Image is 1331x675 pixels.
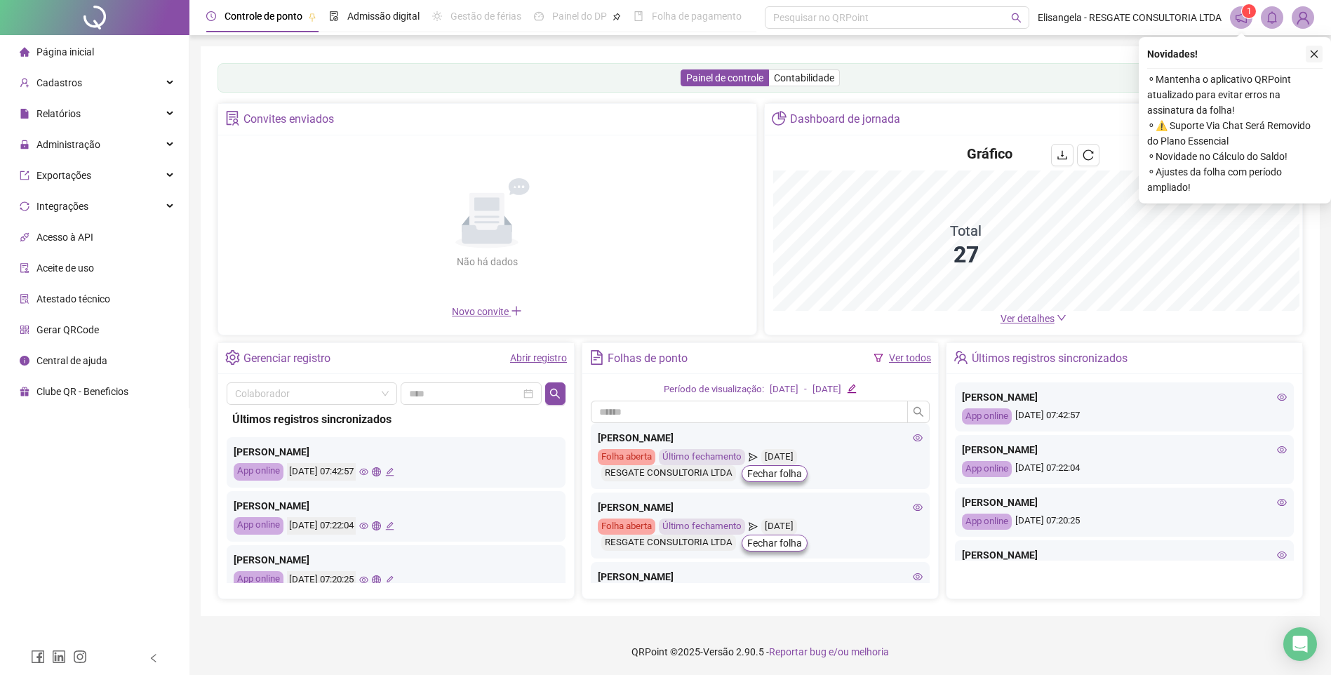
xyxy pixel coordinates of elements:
div: [DATE] 07:20:25 [287,571,356,589]
div: App online [234,571,283,589]
div: [DATE] [761,449,797,465]
span: Versão [703,646,734,657]
div: [DATE] 07:20:25 [962,514,1287,530]
span: api [20,232,29,242]
span: notification [1235,11,1248,24]
div: Open Intercom Messenger [1283,627,1317,661]
div: [DATE] [761,519,797,535]
span: plus [511,305,522,316]
div: Últimos registros sincronizados [972,347,1128,370]
span: Gestão de férias [450,11,521,22]
div: Período de visualização: [664,382,764,397]
div: [DATE] 07:22:04 [287,517,356,535]
span: search [913,406,924,417]
span: Atestado técnico [36,293,110,305]
span: search [1011,13,1022,23]
span: send [749,449,758,465]
div: [DATE] 07:42:57 [962,408,1287,425]
span: audit [20,263,29,273]
span: filter [874,353,883,363]
div: Folha aberta [598,449,655,465]
span: Novidades ! [1147,46,1198,62]
span: Integrações [36,201,88,212]
img: 89698 [1292,7,1313,28]
span: Administração [36,139,100,150]
div: Dashboard de jornada [790,107,900,131]
span: lock [20,140,29,149]
span: eye [1277,497,1287,507]
div: App online [962,461,1012,477]
div: [PERSON_NAME] [598,500,923,515]
div: [DATE] 07:42:57 [287,463,356,481]
span: book [634,11,643,21]
span: global [372,575,381,584]
span: file-done [329,11,339,21]
span: ⚬ ⚠️ Suporte Via Chat Será Removido do Plano Essencial [1147,118,1323,149]
span: file [20,109,29,119]
span: info-circle [20,356,29,366]
span: eye [1277,550,1287,560]
div: Folhas de ponto [608,347,688,370]
div: - [804,382,807,397]
span: Painel do DP [552,11,607,22]
div: [DATE] [812,382,841,397]
span: facebook [31,650,45,664]
span: home [20,47,29,57]
span: Painel de controle [686,72,763,83]
span: solution [20,294,29,304]
div: Últimos registros sincronizados [232,410,560,428]
span: team [954,350,968,365]
div: [DATE] [770,382,798,397]
span: eye [1277,445,1287,455]
div: [PERSON_NAME] [962,389,1287,405]
span: export [20,171,29,180]
span: eye [913,502,923,512]
div: [PERSON_NAME] [234,552,559,568]
div: Último fechamento [659,519,745,535]
span: reload [1083,149,1094,161]
span: Aceite de uso [36,262,94,274]
sup: 1 [1242,4,1256,18]
span: pushpin [308,13,316,21]
div: RESGATE CONSULTORIA LTDA [601,465,736,481]
span: edit [385,467,394,476]
span: Relatórios [36,108,81,119]
span: Contabilidade [774,72,834,83]
span: eye [1277,392,1287,402]
span: Fechar folha [747,535,802,551]
span: eye [913,433,923,443]
span: Exportações [36,170,91,181]
span: Gerar QRCode [36,324,99,335]
button: Fechar folha [742,465,808,482]
span: edit [847,384,856,393]
div: RESGATE CONSULTORIA LTDA [601,535,736,551]
span: gift [20,387,29,396]
div: Folha aberta [598,519,655,535]
span: linkedin [52,650,66,664]
span: Página inicial [36,46,94,58]
span: eye [359,521,368,530]
a: Ver todos [889,352,931,363]
span: Elisangela - RESGATE CONSULTORIA LTDA [1038,10,1222,25]
span: Clube QR - Beneficios [36,386,128,397]
h4: Gráfico [967,144,1012,163]
span: eye [359,575,368,584]
span: 1 [1247,6,1252,16]
div: [PERSON_NAME] [234,444,559,460]
span: global [372,521,381,530]
div: App online [234,517,283,535]
span: solution [225,111,240,126]
span: ⚬ Ajustes da folha com período ampliado! [1147,164,1323,195]
span: send [749,519,758,535]
span: qrcode [20,325,29,335]
span: left [149,653,159,663]
div: [PERSON_NAME] [598,430,923,446]
span: file-text [589,350,604,365]
span: clock-circle [206,11,216,21]
span: Ver detalhes [1001,313,1055,324]
span: pie-chart [772,111,787,126]
div: [DATE] 07:22:04 [962,461,1287,477]
span: Controle de ponto [225,11,302,22]
span: global [372,467,381,476]
span: Folha de pagamento [652,11,742,22]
